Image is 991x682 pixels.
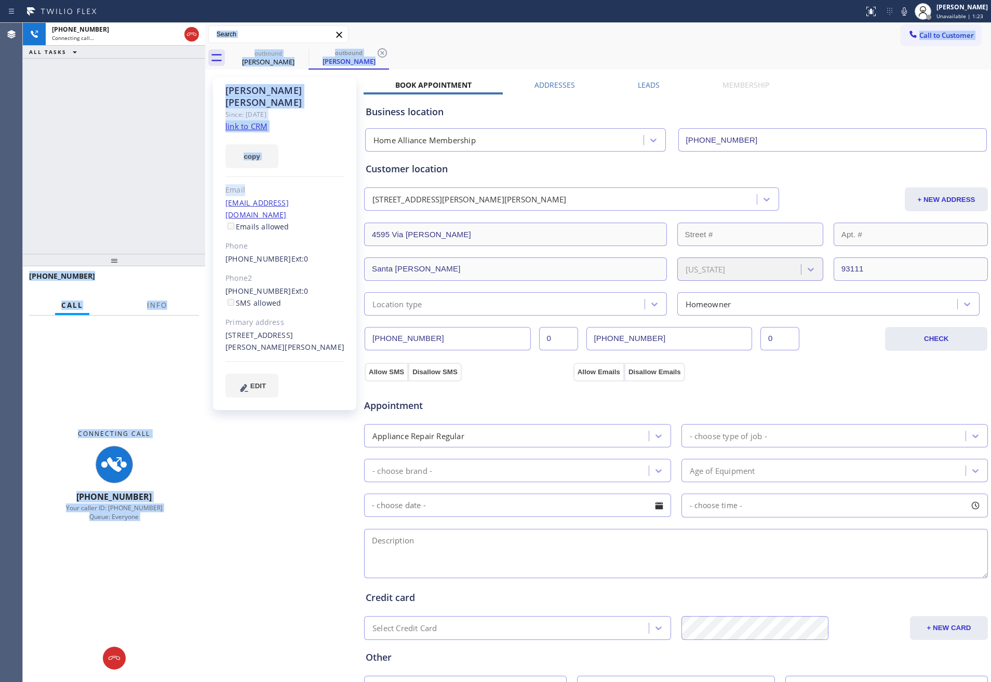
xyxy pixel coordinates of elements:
input: Address [364,223,667,246]
div: - choose type of job - [690,430,767,442]
input: Search [209,26,348,43]
input: - choose date - [364,494,671,517]
label: SMS allowed [225,298,281,308]
button: Hang up [184,27,199,42]
div: Select Credit Card [372,622,437,634]
div: [PERSON_NAME] [PERSON_NAME] [225,85,344,108]
input: Apt. # [834,223,988,246]
span: EDIT [250,382,266,390]
button: Call to Customer [901,25,981,45]
div: Business location [366,105,986,119]
span: Info [147,301,167,310]
span: Call to Customer [919,31,974,40]
button: Mute [897,4,912,19]
input: Street # [677,223,823,246]
span: Connecting Call [78,429,150,438]
div: Primary address [225,317,344,329]
div: [STREET_ADDRESS][PERSON_NAME][PERSON_NAME] [225,330,344,353]
div: [PERSON_NAME] [229,57,307,66]
button: Disallow SMS [408,363,462,381]
div: Appliance Repair Regular [372,430,464,442]
input: City [364,257,667,281]
input: Phone Number [678,128,987,152]
span: [PHONE_NUMBER] [52,25,109,34]
label: Emails allowed [225,222,289,231]
button: + NEW ADDRESS [905,187,988,211]
input: Emails allowed [227,223,234,229]
span: Ext: 0 [291,254,309,264]
div: Joshua Olsen [229,46,307,70]
span: Call [61,301,83,310]
div: [STREET_ADDRESS][PERSON_NAME][PERSON_NAME] [372,194,566,206]
button: ALL TASKS [23,46,87,58]
div: Home Alliance Membership [373,134,476,146]
a: [EMAIL_ADDRESS][DOMAIN_NAME] [225,198,289,220]
div: Location type [372,298,422,310]
span: ALL TASKS [29,48,66,56]
div: Joshua Olsen [310,46,388,69]
label: Membership [722,80,769,90]
span: [PHONE_NUMBER] [76,491,152,502]
a: link to CRM [225,121,267,131]
span: Appointment [364,399,571,413]
span: Your caller ID: [PHONE_NUMBER] Queue: Everyone [66,503,163,521]
button: copy [225,144,278,168]
div: Age of Equipment [690,465,755,476]
div: [PERSON_NAME] [936,3,988,11]
span: [PHONE_NUMBER] [29,271,95,281]
button: Call [55,295,89,316]
div: outbound [229,49,307,57]
a: [PHONE_NUMBER] [225,254,291,264]
div: Email [225,184,344,196]
span: Connecting call… [52,34,94,42]
div: Customer location [366,162,986,176]
button: Allow SMS [365,363,408,381]
div: Phone [225,240,344,252]
button: Hang up [103,647,126,670]
label: Book Appointment [395,80,472,90]
div: - choose brand - [372,465,432,476]
div: Credit card [366,591,986,605]
div: [PERSON_NAME] [310,57,388,66]
button: + NEW CARD [910,616,988,640]
button: Disallow Emails [624,363,685,381]
input: Phone Number 2 [586,327,753,350]
a: [PHONE_NUMBER] [225,286,291,296]
button: CHECK [885,327,987,351]
label: Addresses [534,80,575,90]
div: outbound [310,49,388,57]
div: Phone2 [225,272,344,284]
button: Allow Emails [573,363,624,381]
input: ZIP [834,257,988,281]
label: Leads [638,80,660,90]
span: Ext: 0 [291,286,309,296]
div: Since: [DATE] [225,108,344,120]
input: Ext. 2 [760,327,799,350]
span: - choose time - [690,500,743,510]
input: SMS allowed [227,299,234,306]
input: Phone Number [365,327,531,350]
div: Other [366,650,986,664]
input: Ext. [539,327,578,350]
span: Unavailable | 1:23 [936,12,983,20]
button: Info [141,295,173,316]
button: EDIT [225,374,278,398]
div: Homeowner [686,298,731,310]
